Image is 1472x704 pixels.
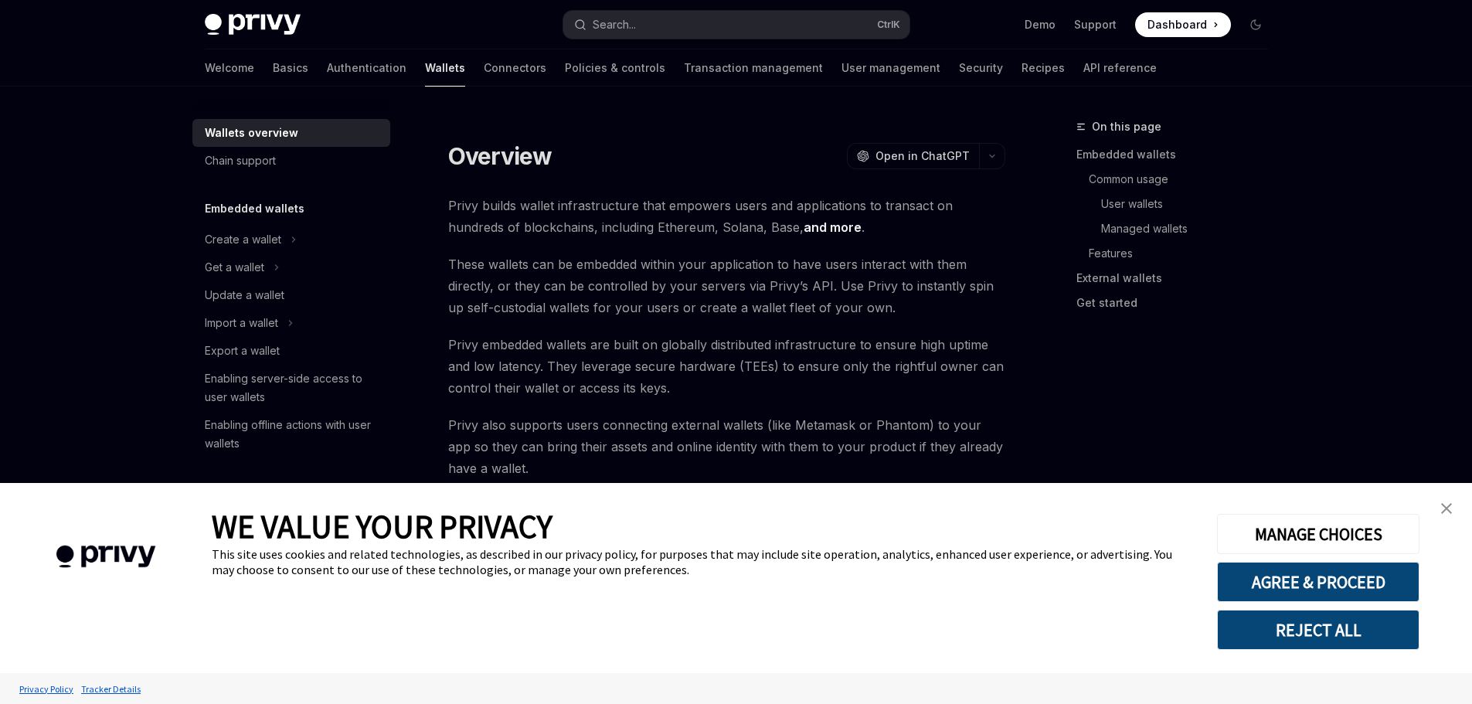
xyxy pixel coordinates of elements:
[1076,291,1280,315] a: Get started
[205,151,276,170] div: Chain support
[192,337,390,365] a: Export a wallet
[484,49,546,87] a: Connectors
[563,11,909,39] button: Search...CtrlK
[1101,216,1280,241] a: Managed wallets
[205,230,281,249] div: Create a wallet
[1074,17,1117,32] a: Support
[327,49,406,87] a: Authentication
[1092,117,1161,136] span: On this page
[847,143,979,169] button: Open in ChatGPT
[192,147,390,175] a: Chain support
[77,675,144,702] a: Tracker Details
[192,281,390,309] a: Update a wallet
[205,258,264,277] div: Get a wallet
[448,195,1005,238] span: Privy builds wallet infrastructure that empowers users and applications to transact on hundreds o...
[273,49,308,87] a: Basics
[15,675,77,702] a: Privacy Policy
[1147,17,1207,32] span: Dashboard
[205,369,381,406] div: Enabling server-side access to user wallets
[1217,610,1419,650] button: REJECT ALL
[205,199,304,218] h5: Embedded wallets
[192,411,390,457] a: Enabling offline actions with user wallets
[205,482,278,501] h5: Using wallets
[1431,493,1462,524] a: close banner
[212,546,1194,577] div: This site uses cookies and related technologies, as described in our privacy policy, for purposes...
[1243,12,1268,37] button: Toggle dark mode
[205,342,280,360] div: Export a wallet
[1089,241,1280,266] a: Features
[448,414,1005,479] span: Privy also supports users connecting external wallets (like Metamask or Phantom) to your app so t...
[192,119,390,147] a: Wallets overview
[1101,192,1280,216] a: User wallets
[23,523,189,590] img: company logo
[1076,142,1280,167] a: Embedded wallets
[1083,49,1157,87] a: API reference
[959,49,1003,87] a: Security
[1089,167,1280,192] a: Common usage
[205,49,254,87] a: Welcome
[425,49,465,87] a: Wallets
[1441,503,1452,514] img: close banner
[205,314,278,332] div: Import a wallet
[875,148,970,164] span: Open in ChatGPT
[205,124,298,142] div: Wallets overview
[205,14,301,36] img: dark logo
[205,416,381,453] div: Enabling offline actions with user wallets
[1217,514,1419,554] button: MANAGE CHOICES
[565,49,665,87] a: Policies & controls
[1025,17,1056,32] a: Demo
[1022,49,1065,87] a: Recipes
[212,506,552,546] span: WE VALUE YOUR PRIVACY
[804,219,862,236] a: and more
[1217,562,1419,602] button: AGREE & PROCEED
[841,49,940,87] a: User management
[1135,12,1231,37] a: Dashboard
[1076,266,1280,291] a: External wallets
[593,15,636,34] div: Search...
[448,253,1005,318] span: These wallets can be embedded within your application to have users interact with them directly, ...
[684,49,823,87] a: Transaction management
[448,142,552,170] h1: Overview
[877,19,900,31] span: Ctrl K
[192,365,390,411] a: Enabling server-side access to user wallets
[448,334,1005,399] span: Privy embedded wallets are built on globally distributed infrastructure to ensure high uptime and...
[205,286,284,304] div: Update a wallet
